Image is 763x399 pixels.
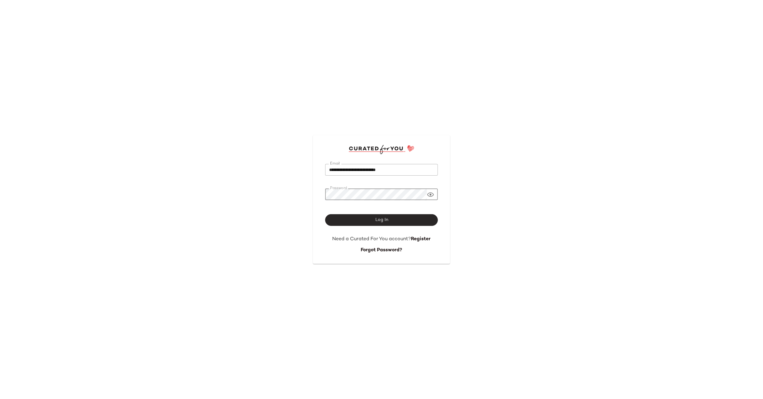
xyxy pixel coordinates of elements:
[349,145,415,154] img: cfy_login_logo.DGdB1djN.svg
[361,248,402,253] a: Forgot Password?
[333,237,411,242] span: Need a Curated For You account?
[375,218,388,222] span: Log In
[325,214,438,226] button: Log In
[411,237,431,242] a: Register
